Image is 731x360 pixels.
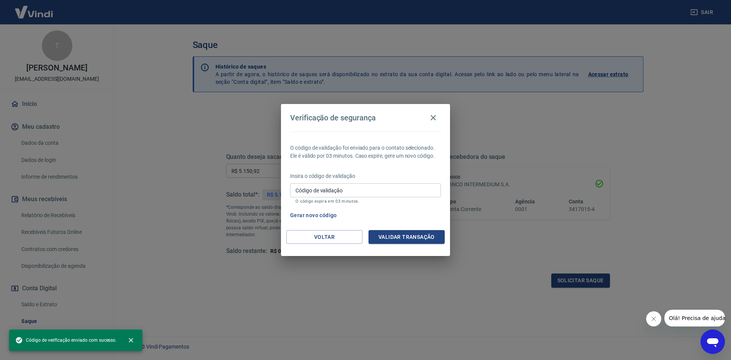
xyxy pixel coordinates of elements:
span: Código de verificação enviado com sucesso. [15,336,117,344]
button: Voltar [286,230,362,244]
button: close [123,332,139,349]
h4: Verificação de segurança [290,113,376,122]
iframe: Close message [646,311,661,326]
button: Validar transação [369,230,445,244]
p: O código de validação foi enviado para o contato selecionado. Ele é válido por 03 minutos. Caso e... [290,144,441,160]
span: Olá! Precisa de ajuda? [5,5,64,11]
p: O código expira em 03 minutos. [295,199,436,204]
p: Insira o código de validação [290,172,441,180]
iframe: Button to launch messaging window [701,330,725,354]
button: Gerar novo código [287,208,340,222]
iframe: Message from company [664,310,725,326]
